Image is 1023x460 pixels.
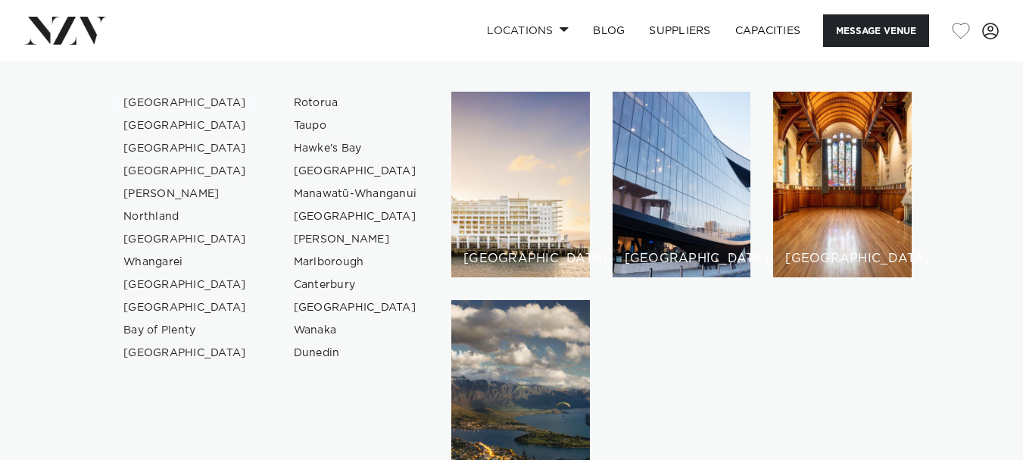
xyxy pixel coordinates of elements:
[24,17,107,44] img: nzv-logo.png
[637,14,722,47] a: SUPPLIERS
[111,228,259,251] a: [GEOGRAPHIC_DATA]
[773,92,912,277] a: Christchurch venues [GEOGRAPHIC_DATA]
[785,252,900,265] h6: [GEOGRAPHIC_DATA]
[111,251,259,274] a: Whangarei
[823,14,929,47] button: Message Venue
[111,160,259,183] a: [GEOGRAPHIC_DATA]
[111,205,259,228] a: Northland
[111,274,259,296] a: [GEOGRAPHIC_DATA]
[625,252,739,265] h6: [GEOGRAPHIC_DATA]
[282,205,429,228] a: [GEOGRAPHIC_DATA]
[111,183,259,205] a: [PERSON_NAME]
[581,14,637,47] a: BLOG
[282,228,429,251] a: [PERSON_NAME]
[463,252,578,265] h6: [GEOGRAPHIC_DATA]
[723,14,813,47] a: Capacities
[111,137,259,160] a: [GEOGRAPHIC_DATA]
[282,274,429,296] a: Canterbury
[282,114,429,137] a: Taupo
[282,251,429,274] a: Marlborough
[282,296,429,319] a: [GEOGRAPHIC_DATA]
[111,296,259,319] a: [GEOGRAPHIC_DATA]
[111,319,259,342] a: Bay of Plenty
[111,114,259,137] a: [GEOGRAPHIC_DATA]
[111,342,259,365] a: [GEOGRAPHIC_DATA]
[282,183,429,205] a: Manawatū-Whanganui
[451,92,590,277] a: Auckland venues [GEOGRAPHIC_DATA]
[282,92,429,114] a: Rotorua
[282,319,429,342] a: Wanaka
[282,342,429,365] a: Dunedin
[282,137,429,160] a: Hawke's Bay
[282,160,429,183] a: [GEOGRAPHIC_DATA]
[475,14,581,47] a: Locations
[111,92,259,114] a: [GEOGRAPHIC_DATA]
[613,92,751,277] a: Wellington venues [GEOGRAPHIC_DATA]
